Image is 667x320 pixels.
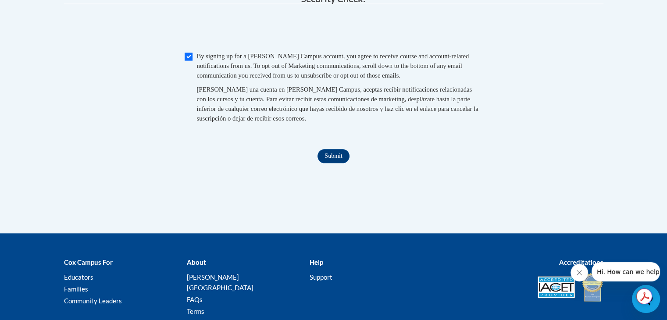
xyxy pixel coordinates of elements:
span: Hi. How can we help? [5,6,71,13]
b: Help [309,258,323,266]
iframe: Message from company [592,262,660,281]
iframe: Close message [571,264,588,281]
span: By signing up for a [PERSON_NAME] Campus account, you agree to receive course and account-related... [197,53,469,79]
a: Educators [64,273,93,281]
a: Support [309,273,332,281]
a: Families [64,285,88,293]
img: IDA® Accredited [581,272,603,302]
b: Cox Campus For [64,258,113,266]
input: Submit [317,149,349,163]
span: [PERSON_NAME] una cuenta en [PERSON_NAME] Campus, aceptas recibir notificaciones relacionadas con... [197,86,478,122]
b: Accreditations [559,258,603,266]
b: About [186,258,206,266]
a: Terms [186,307,204,315]
a: [PERSON_NAME][GEOGRAPHIC_DATA] [186,273,253,292]
img: Accredited IACET® Provider [538,276,575,298]
a: Community Leaders [64,297,122,305]
a: FAQs [186,295,202,303]
iframe: reCAPTCHA [267,13,400,47]
iframe: Button to launch messaging window [632,285,660,313]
